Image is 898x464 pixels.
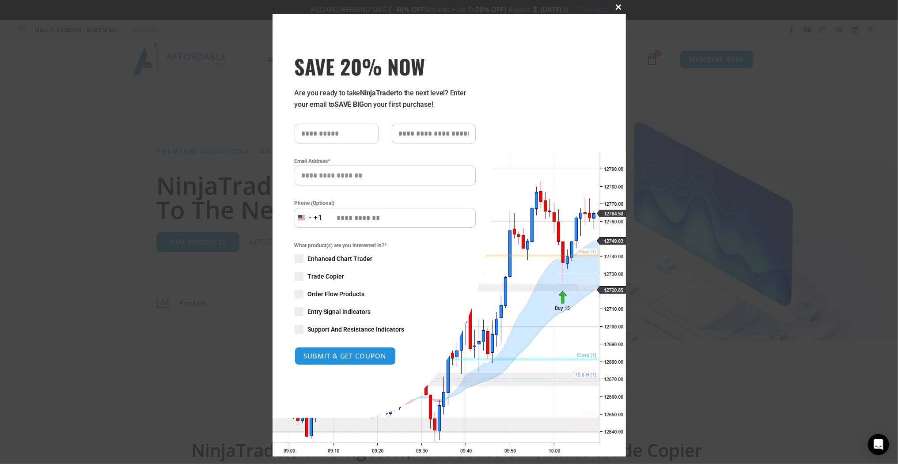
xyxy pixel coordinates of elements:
[314,212,323,224] div: +1
[295,199,476,207] label: Phone (Optional)
[295,208,323,228] button: Selected country
[868,434,889,455] div: Open Intercom Messenger
[295,347,396,365] button: SUBMIT & GET COUPON
[334,100,364,109] strong: SAVE BIG
[295,325,476,334] label: Support And Resistance Indicators
[308,325,405,334] span: Support And Resistance Indicators
[308,290,365,298] span: Order Flow Products
[308,307,371,316] span: Entry Signal Indicators
[295,54,476,79] span: SAVE 20% NOW
[360,89,396,97] strong: NinjaTrader
[295,157,476,166] label: Email Address
[295,241,476,250] span: What product(s) are you interested in?
[308,272,345,281] span: Trade Copier
[295,272,476,281] label: Trade Copier
[295,290,476,298] label: Order Flow Products
[295,87,476,110] p: Are you ready to take to the next level? Enter your email to on your first purchase!
[295,254,476,263] label: Enhanced Chart Trader
[295,307,476,316] label: Entry Signal Indicators
[308,254,373,263] span: Enhanced Chart Trader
